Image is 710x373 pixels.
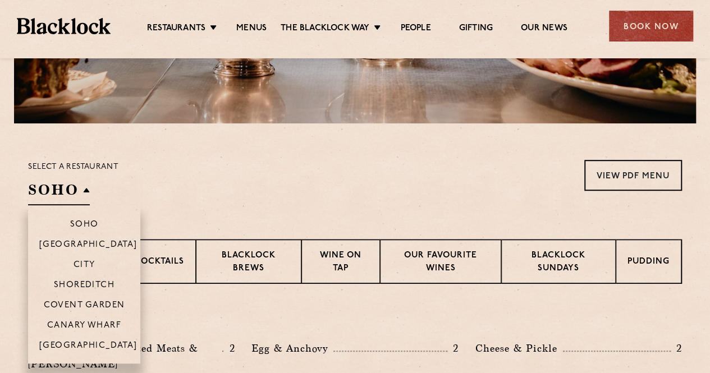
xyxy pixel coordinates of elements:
[134,256,184,270] p: Cocktails
[28,312,682,326] h3: Pre Chop Bites
[44,301,125,312] p: Covent Garden
[47,321,121,332] p: Canary Wharf
[39,240,138,251] p: [GEOGRAPHIC_DATA]
[17,18,111,34] img: BL_Textured_Logo-footer-cropped.svg
[28,180,90,205] h2: SOHO
[513,250,604,276] p: Blacklock Sundays
[28,160,118,174] p: Select a restaurant
[627,256,670,270] p: Pudding
[475,340,563,356] p: Cheese & Pickle
[39,341,138,352] p: [GEOGRAPHIC_DATA]
[223,341,235,356] p: 2
[281,23,369,35] a: The Blacklock Way
[74,260,95,271] p: City
[208,250,290,276] p: Blacklock Brews
[459,23,493,35] a: Gifting
[313,250,368,276] p: Wine on Tap
[584,160,682,191] a: View PDF Menu
[447,341,459,356] p: 2
[671,341,682,356] p: 2
[521,23,567,35] a: Our News
[392,250,489,276] p: Our favourite wines
[236,23,267,35] a: Menus
[54,280,115,292] p: Shoreditch
[147,23,205,35] a: Restaurants
[70,220,99,231] p: Soho
[251,340,333,356] p: Egg & Anchovy
[609,11,693,42] div: Book Now
[400,23,430,35] a: People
